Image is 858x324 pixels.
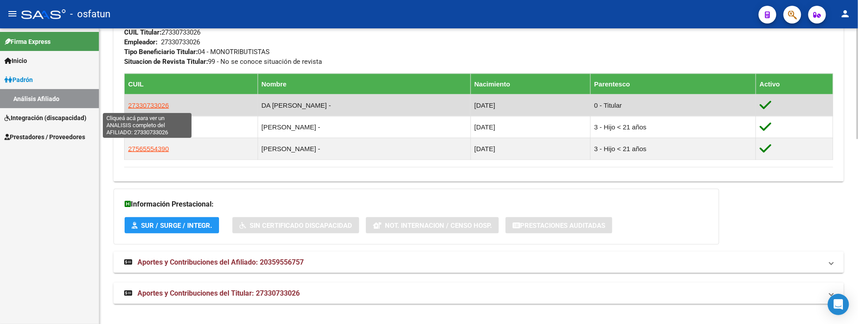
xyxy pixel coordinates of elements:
td: 0 - Titular [591,94,756,116]
span: Prestaciones Auditadas [520,222,605,230]
span: Firma Express [4,37,51,47]
th: Parentesco [591,74,756,94]
td: [PERSON_NAME] - [258,138,470,160]
th: Nombre [258,74,470,94]
span: Integración (discapacidad) [4,113,86,123]
mat-icon: person [840,8,851,19]
span: Aportes y Contribuciones del Titular: 27330733026 [137,289,300,297]
td: 3 - Hijo < 21 años [591,138,756,160]
th: Nacimiento [470,74,590,94]
span: 27565554390 [128,145,169,152]
span: Prestadores / Proveedores [4,132,85,142]
span: Padrón [4,75,33,85]
button: SUR / SURGE / INTEGR. [125,217,219,234]
span: 99 - No se conoce situación de revista [124,58,322,66]
span: - osfatun [70,4,110,24]
div: 27330733026 [161,37,200,47]
span: 27330733026 [124,28,200,36]
span: 04 - MONOTRIBUTISTAS [124,48,270,56]
td: [PERSON_NAME] - [258,116,470,138]
button: Sin Certificado Discapacidad [232,217,359,234]
td: [DATE] [470,94,590,116]
td: [DATE] [470,116,590,138]
span: Inicio [4,56,27,66]
th: CUIL [125,74,258,94]
td: [DATE] [470,138,590,160]
span: 27330733026 [128,101,169,109]
span: Not. Internacion / Censo Hosp. [385,222,492,230]
strong: Tipo Beneficiario Titular: [124,48,198,56]
mat-expansion-panel-header: Aportes y Contribuciones del Afiliado: 20359556757 [114,252,844,273]
div: Open Intercom Messenger [828,294,849,315]
td: 3 - Hijo < 21 años [591,116,756,138]
strong: CUIL Titular: [124,28,161,36]
mat-expansion-panel-header: Aportes y Contribuciones del Titular: 27330733026 [114,283,844,304]
span: 27589028754 [128,123,169,131]
button: Not. Internacion / Censo Hosp. [366,217,499,234]
h3: Información Prestacional: [125,198,708,211]
td: DA [PERSON_NAME] - [258,94,470,116]
strong: Empleador: [124,38,157,46]
mat-icon: menu [7,8,18,19]
button: Prestaciones Auditadas [505,217,612,234]
span: Aportes y Contribuciones del Afiliado: 20359556757 [137,258,304,266]
span: Sin Certificado Discapacidad [250,222,352,230]
strong: Situacion de Revista Titular: [124,58,208,66]
th: Activo [756,74,833,94]
span: SUR / SURGE / INTEGR. [141,222,212,230]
